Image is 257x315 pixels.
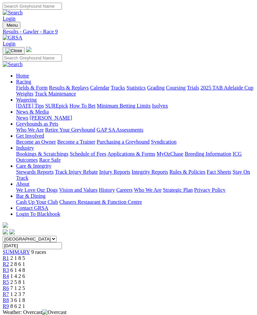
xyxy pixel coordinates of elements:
img: logo-grsa-white.png [26,47,31,52]
a: Vision and Values [59,187,97,193]
a: Industry [16,145,34,151]
div: News & Media [16,115,254,121]
a: Track Injury Rebate [55,169,98,175]
span: 1 2 3 7 [10,291,25,297]
a: Applications & Forms [107,151,155,157]
a: R4 [3,273,9,279]
a: Track Maintenance [35,91,76,97]
a: Strategic Plan [163,187,193,193]
a: Syndication [151,139,176,145]
a: History [99,187,115,193]
a: R9 [3,303,9,309]
span: 2 1 8 5 [10,255,25,261]
a: Greyhounds as Pets [16,121,58,127]
span: 9 races [31,249,46,255]
a: Breeding Information [185,151,231,157]
img: GRSA [3,35,22,41]
a: Privacy Policy [194,187,226,193]
a: GAP SA Assessments [97,127,144,133]
a: Retire Your Greyhound [45,127,95,133]
a: [DATE] Tips [16,103,44,109]
a: Contact GRSA [16,205,48,211]
a: [PERSON_NAME] [29,115,72,121]
a: Fact Sheets [207,169,231,175]
a: Cash Up Your Club [16,199,58,205]
a: R2 [3,261,9,267]
a: Schedule of Fees [70,151,106,157]
a: R6 [3,285,9,291]
a: SUREpick [45,103,68,109]
div: Racing [16,85,254,97]
a: Isolynx [152,103,168,109]
a: Who We Are [134,187,162,193]
a: Bookings & Scratchings [16,151,68,157]
a: Careers [116,187,133,193]
a: Purchasing a Greyhound [97,139,150,145]
a: Bar & Dining [16,193,46,199]
a: Integrity Reports [132,169,168,175]
img: logo-grsa-white.png [3,222,8,228]
div: Industry [16,151,254,163]
a: Race Safe [39,157,61,163]
div: Bar & Dining [16,199,254,205]
div: Wagering [16,103,254,109]
a: Get Involved [16,133,44,139]
span: 8 6 2 1 [10,303,25,309]
a: Grading [147,85,165,91]
button: Toggle navigation [3,22,20,29]
a: News [16,115,28,121]
a: Login [3,16,15,21]
a: Become an Owner [16,139,56,145]
a: R1 [3,255,9,261]
div: About [16,187,254,193]
a: Rules & Policies [169,169,205,175]
span: 1 4 2 6 [10,273,25,279]
span: R7 [3,291,9,297]
img: Close [5,48,22,53]
span: 6 1 4 8 [10,267,25,273]
a: Become a Trainer [57,139,95,145]
a: Login [3,41,15,46]
a: R8 [3,297,9,303]
a: SUMMARY [3,249,30,255]
button: Toggle navigation [3,47,25,54]
a: Minimum Betting Limits [97,103,151,109]
div: Results - Gawler - Race 9 [3,29,254,35]
img: facebook.svg [3,229,8,234]
span: 7 1 2 5 [10,285,25,291]
a: Calendar [90,85,109,91]
a: Weights [16,91,33,97]
a: MyOzChase [157,151,183,157]
img: twitter.svg [9,229,15,234]
a: 2025 TAB Adelaide Cup [200,85,253,91]
a: Fields & Form [16,85,48,91]
a: Results & Replays [49,85,89,91]
a: Who We Are [16,127,44,133]
input: Search [3,3,62,10]
a: Wagering [16,97,37,103]
input: Select date [3,242,62,249]
a: ICG Outcomes [16,151,242,163]
span: 2 5 8 1 [10,279,25,285]
div: Get Involved [16,139,254,145]
img: Search [3,10,23,16]
a: Home [16,73,29,78]
a: How To Bet [70,103,96,109]
div: Greyhounds as Pets [16,127,254,133]
a: Coursing [166,85,186,91]
a: About [16,181,29,187]
a: Chasers Restaurant & Function Centre [59,199,142,205]
span: R5 [3,279,9,285]
span: Weather: Overcast [3,309,67,315]
span: 2 8 6 1 [10,261,25,267]
span: Menu [7,23,18,28]
a: Login To Blackbook [16,211,60,217]
div: Care & Integrity [16,169,254,181]
a: We Love Our Dogs [16,187,58,193]
span: R3 [3,267,9,273]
